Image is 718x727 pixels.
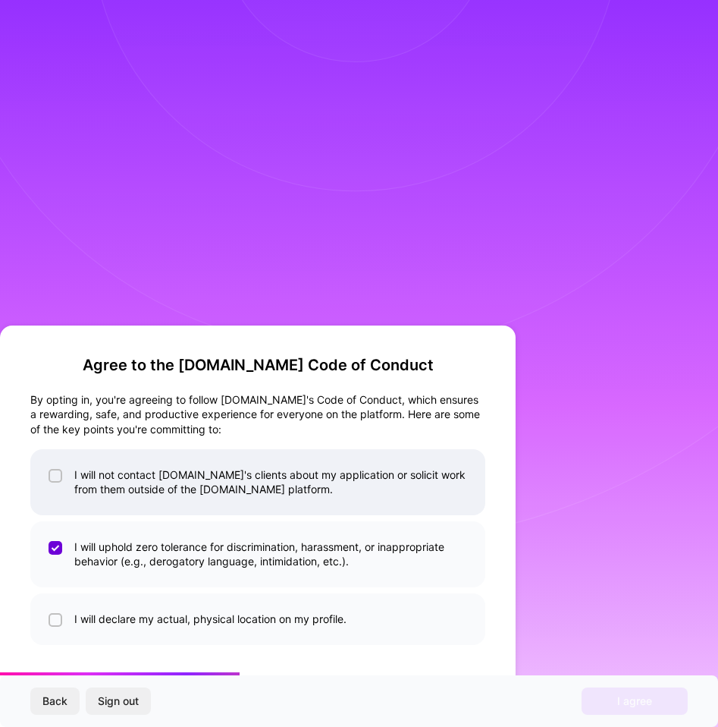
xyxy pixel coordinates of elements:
div: By opting in, you're agreeing to follow [DOMAIN_NAME]'s Code of Conduct, which ensures a rewardin... [30,392,485,437]
span: Sign out [98,694,139,709]
button: Sign out [86,688,151,715]
button: Back [30,688,80,715]
span: Back [42,694,67,709]
h2: Agree to the [DOMAIN_NAME] Code of Conduct [30,356,485,374]
li: I will uphold zero tolerance for discrimination, harassment, or inappropriate behavior (e.g., der... [30,521,485,587]
li: I will declare my actual, physical location on my profile. [30,593,485,645]
li: I will not contact [DOMAIN_NAME]'s clients about my application or solicit work from them outside... [30,449,485,515]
